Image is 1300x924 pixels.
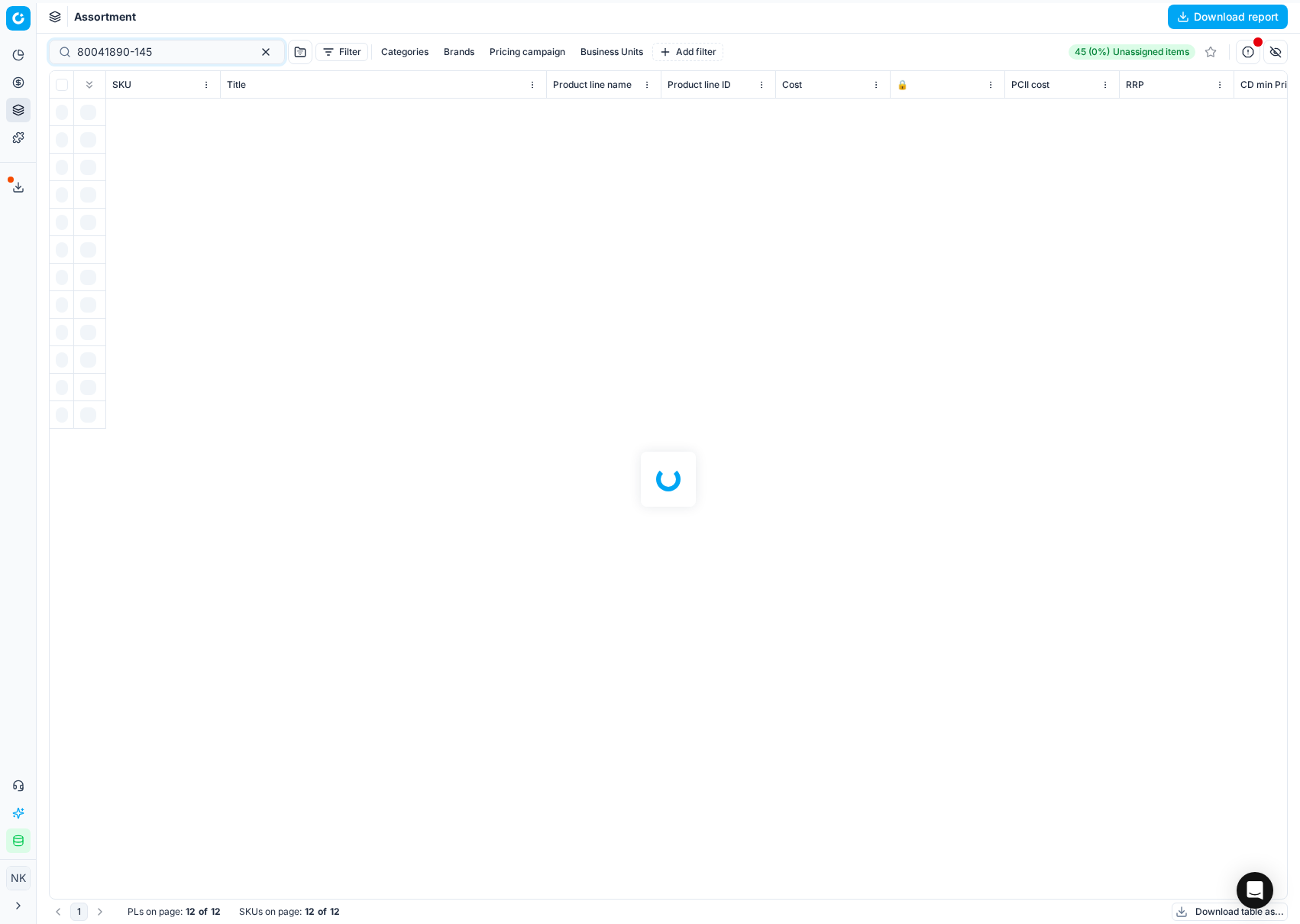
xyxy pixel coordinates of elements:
[7,867,30,890] span: NK
[74,9,136,24] span: Assortment
[74,9,136,24] nav: breadcrumb
[6,866,31,890] button: NK
[1168,5,1288,29] button: Download report
[1237,872,1273,909] div: Open Intercom Messenger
